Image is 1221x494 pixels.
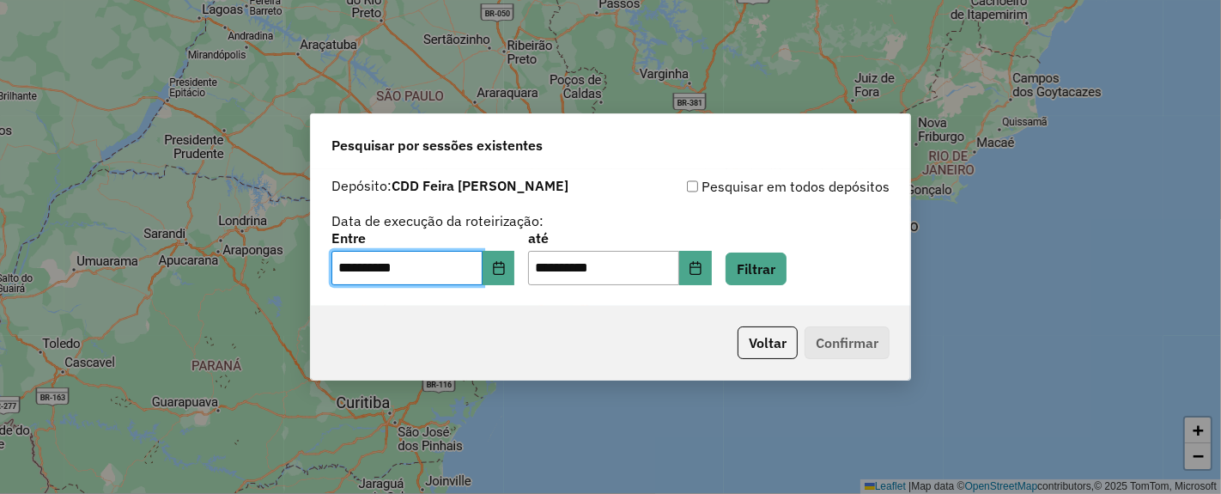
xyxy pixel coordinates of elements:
button: Choose Date [679,251,712,285]
label: Data de execução da roteirização: [331,210,544,231]
button: Choose Date [483,251,515,285]
label: Entre [331,228,514,248]
div: Pesquisar em todos depósitos [610,176,890,197]
label: até [528,228,711,248]
label: Depósito: [331,175,568,196]
button: Voltar [738,326,798,359]
button: Filtrar [726,253,787,285]
span: Pesquisar por sessões existentes [331,135,543,156]
strong: CDD Feira [PERSON_NAME] [392,177,568,194]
